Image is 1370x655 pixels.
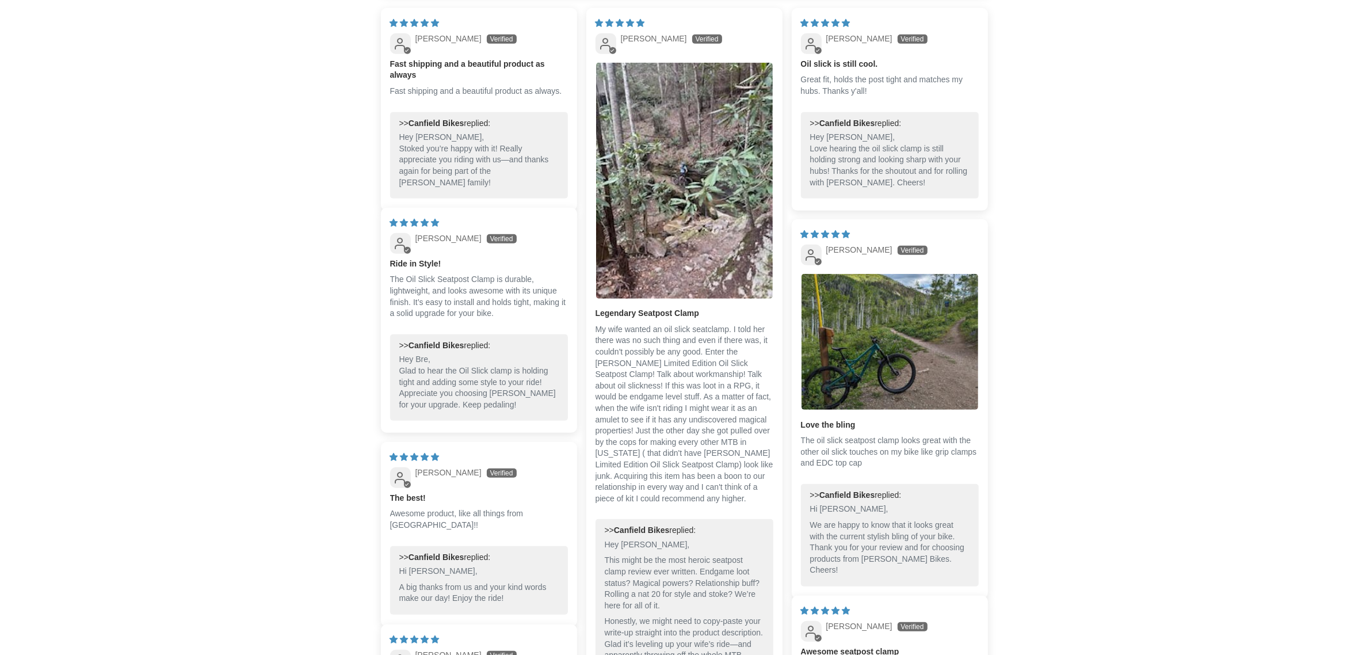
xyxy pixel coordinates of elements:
[819,490,875,500] b: Canfield Bikes
[801,420,979,431] b: Love the bling
[390,59,568,81] b: Fast shipping and a beautiful product as always
[614,525,669,535] b: Canfield Bikes
[801,18,850,28] span: 5 star review
[826,622,892,631] span: [PERSON_NAME]
[399,132,559,188] p: Hey [PERSON_NAME], Stoked you’re happy with it! Really appreciate you riding with us—and thanks a...
[399,354,559,410] p: Hey Bre, Glad to hear the Oil Slick clamp is holding tight and adding some style to your ride! Ap...
[819,119,875,128] b: Canfield Bikes
[605,525,764,536] div: >> replied:
[801,606,850,615] span: 5 star review
[596,62,773,299] a: Link to user picture 1
[399,566,559,577] p: Hi [PERSON_NAME],
[605,555,764,611] p: This might be the most heroic seatpost clamp review ever written. Endgame loot status? Magical po...
[390,86,568,97] p: Fast shipping and a beautiful product as always.
[826,245,892,254] span: [PERSON_NAME]
[801,74,979,97] p: Great fit, holds the post tight and matches my hubs. Thanks y'all!
[596,63,773,299] img: User picture
[605,539,764,551] p: Hey [PERSON_NAME],
[399,582,559,604] p: A big thanks from us and your kind words make our day! Enjoy the ride!
[801,273,979,410] a: Link to user picture 1
[621,34,687,43] span: [PERSON_NAME]
[810,520,970,576] p: We are happy to know that it looks great with the current stylish bling of your bike. Thank you f...
[390,274,568,319] p: The Oil Slick Seatpost Clamp is durable, lightweight, and looks awesome with its unique finish. I...
[390,493,568,504] b: The best!
[801,59,979,70] b: Oil slick is still cool.
[390,452,440,462] span: 5 star review
[802,274,978,410] img: User picture
[826,34,892,43] span: [PERSON_NAME]
[409,119,464,128] b: Canfield Bikes
[390,258,568,270] b: Ride in Style!
[390,508,568,531] p: Awesome product, like all things from [GEOGRAPHIC_DATA]!!
[390,18,440,28] span: 5 star review
[596,308,773,319] b: Legendary Seatpost Clamp
[810,504,970,515] p: Hi [PERSON_NAME],
[810,132,970,188] p: Hey [PERSON_NAME], Love hearing the oil slick clamp is still holding strong and looking sharp wit...
[409,553,464,562] b: Canfield Bikes
[801,230,850,239] span: 5 star review
[399,340,559,352] div: >> replied:
[596,18,645,28] span: 5 star review
[810,490,970,501] div: >> replied:
[390,635,440,644] span: 5 star review
[801,435,979,469] p: The oil slick seatpost clamp looks great with the other oil slick touches on my bike like grip cl...
[409,341,464,350] b: Canfield Bikes
[415,234,482,243] span: [PERSON_NAME]
[596,324,773,505] p: My wife wanted an oil slick seatclamp. I told her there was no such thing and even if there was, ...
[810,118,970,130] div: >> replied:
[399,118,559,130] div: >> replied:
[415,468,482,477] span: [PERSON_NAME]
[390,218,440,227] span: 5 star review
[399,552,559,563] div: >> replied:
[415,34,482,43] span: [PERSON_NAME]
